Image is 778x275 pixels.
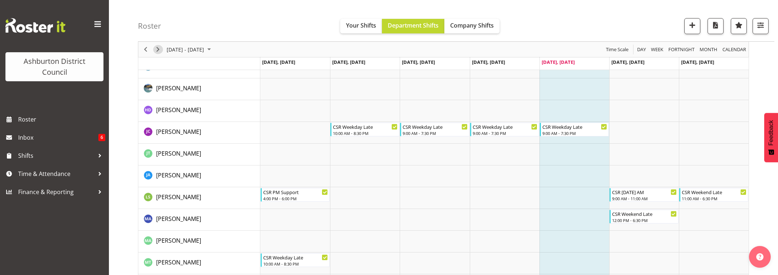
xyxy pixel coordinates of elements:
span: [DATE], [DATE] [542,59,575,65]
img: help-xxl-2.png [756,253,763,260]
div: Jill Cullimore"s event - CSR Weekday Late Begin From Thursday, September 4, 2025 at 9:00:00 AM GM... [470,123,539,136]
div: CSR PM Support [263,188,328,196]
span: [PERSON_NAME] [156,258,201,266]
div: Megan Allott"s event - CSR Weekend Late Begin From Saturday, September 6, 2025 at 12:00:00 PM GMT... [610,210,679,223]
div: 10:00 AM - 8:30 PM [333,130,398,136]
span: [DATE], [DATE] [472,59,505,65]
div: Liam Stewart"s event - CSR PM Support Begin From Monday, September 1, 2025 at 4:00:00 PM GMT+12:0... [261,188,330,202]
button: Feedback - Show survey [764,113,778,162]
button: Highlight an important date within the roster. [731,18,747,34]
div: CSR Weekday Late [403,123,467,130]
a: [PERSON_NAME] [156,149,201,158]
button: Timeline Day [636,45,647,54]
div: 9:00 AM - 7:30 PM [403,130,467,136]
div: Liam Stewart"s event - CSR Weekend Late Begin From Sunday, September 7, 2025 at 11:00:00 AM GMT+1... [679,188,748,202]
span: [PERSON_NAME] [156,84,201,92]
span: Fortnight [668,45,695,54]
span: Shifts [18,150,94,161]
button: Filter Shifts [753,18,769,34]
a: [PERSON_NAME] [156,236,201,245]
a: [PERSON_NAME] [156,193,201,201]
button: Next [153,45,163,54]
span: Day [636,45,647,54]
div: CSR Weekday Late [473,123,537,130]
td: Hayley Dickson resource [138,100,260,122]
div: 11:00 AM - 6:30 PM [682,196,746,201]
div: CSR Weekend Late [682,188,746,196]
span: Time Scale [605,45,629,54]
div: Next [152,42,164,57]
td: Jill Cullimore resource [138,122,260,144]
span: Your Shifts [346,21,376,29]
span: [DATE] - [DATE] [166,45,205,54]
a: [PERSON_NAME] [156,84,201,93]
span: Department Shifts [388,21,439,29]
span: [DATE], [DATE] [332,59,365,65]
div: Liam Stewart"s event - CSR Saturday AM Begin From Saturday, September 6, 2025 at 9:00:00 AM GMT+1... [610,188,679,202]
div: CSR Weekday Late [333,123,398,130]
button: Time Scale [605,45,630,54]
button: Previous [141,45,151,54]
button: Timeline Month [698,45,719,54]
span: [DATE], [DATE] [262,59,295,65]
button: September 01 - 07, 2025 [166,45,214,54]
h4: Roster [138,22,161,30]
span: Week [650,45,664,54]
td: Meghan Anderson resource [138,231,260,253]
a: [PERSON_NAME] [156,127,201,136]
a: [PERSON_NAME] [156,258,201,267]
span: Month [699,45,718,54]
span: Time & Attendance [18,168,94,179]
a: [PERSON_NAME] [156,106,201,114]
span: calendar [722,45,747,54]
div: CSR Weekday Late [263,254,328,261]
button: Department Shifts [382,19,444,33]
span: [PERSON_NAME] [156,171,201,179]
div: Jill Cullimore"s event - CSR Weekday Late Begin From Wednesday, September 3, 2025 at 9:00:00 AM G... [400,123,469,136]
span: [DATE], [DATE] [611,59,644,65]
span: [PERSON_NAME] [156,128,201,136]
div: Jill Cullimore"s event - CSR Weekday Late Begin From Friday, September 5, 2025 at 9:00:00 AM GMT+... [540,123,609,136]
td: Liam Stewart resource [138,187,260,209]
button: Download a PDF of the roster according to the set date range. [708,18,724,34]
span: Finance & Reporting [18,186,94,197]
img: Rosterit website logo [5,18,65,33]
div: CSR Weekday Late [542,123,607,130]
div: CSR Weekend Late [612,210,677,217]
button: Fortnight [667,45,696,54]
button: Company Shifts [444,19,500,33]
div: Ashburton District Council [13,56,96,78]
div: Moira Tarry"s event - CSR Weekday Late Begin From Monday, September 1, 2025 at 10:00:00 AM GMT+12... [261,253,330,267]
button: Timeline Week [650,45,665,54]
span: Feedback [768,120,774,145]
div: Jill Cullimore"s event - CSR Weekday Late Begin From Tuesday, September 2, 2025 at 10:00:00 AM GM... [330,123,399,136]
span: Inbox [18,132,98,143]
div: 9:00 AM - 11:00 AM [612,196,677,201]
div: 4:00 PM - 6:00 PM [263,196,328,201]
span: [PERSON_NAME] [156,149,201,157]
span: Roster [18,114,105,125]
button: Month [721,45,748,54]
button: Add a new shift [684,18,700,34]
div: Previous [139,42,152,57]
span: [PERSON_NAME] [156,237,201,245]
td: Julia Allen resource [138,165,260,187]
td: Harrison Doak resource [138,78,260,100]
div: 12:00 PM - 6:30 PM [612,217,677,223]
button: Your Shifts [340,19,382,33]
div: 9:00 AM - 7:30 PM [473,130,537,136]
td: Moira Tarry resource [138,253,260,274]
span: 6 [98,134,105,141]
span: [DATE], [DATE] [681,59,714,65]
td: Megan Allott resource [138,209,260,231]
span: [DATE], [DATE] [402,59,435,65]
a: [PERSON_NAME] [156,214,201,223]
a: [PERSON_NAME] [156,171,201,180]
span: Company Shifts [450,21,494,29]
div: CSR [DATE] AM [612,188,677,196]
td: John Tarry resource [138,144,260,165]
div: 10:00 AM - 8:30 PM [263,261,328,267]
